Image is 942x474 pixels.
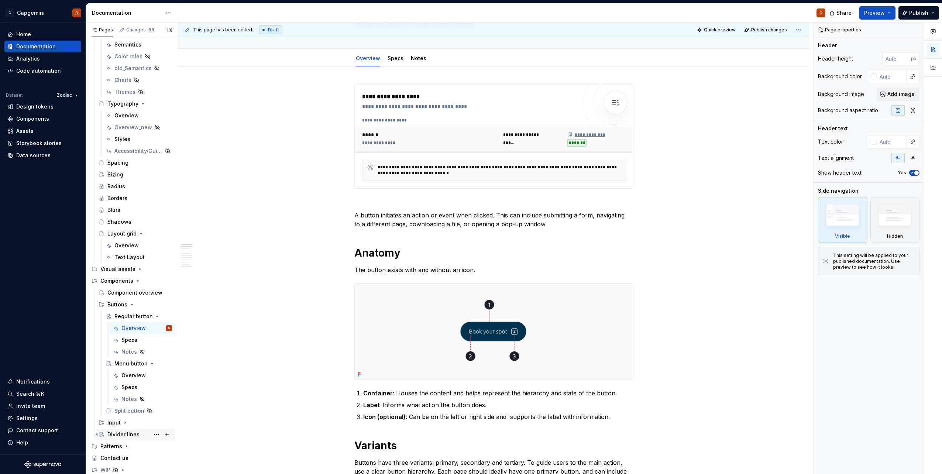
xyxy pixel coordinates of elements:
a: Data sources [4,150,81,161]
a: old_Semantics [103,62,175,74]
strong: Container [363,389,393,397]
div: Visual assets [89,263,175,275]
span: This page has been edited. [193,27,253,33]
div: WIP [100,466,110,474]
div: G [168,324,170,332]
div: Code automation [16,67,61,75]
a: Invite team [4,400,81,412]
div: Background aspect ratio [818,107,878,114]
h1: Anatomy [354,246,633,260]
div: Accessibility/Guide [114,147,162,155]
div: Home [16,31,31,38]
a: Accessibility/Guide [103,145,175,157]
div: Divider lines [107,431,140,438]
svg: Supernova Logo [24,461,61,468]
div: Storybook stories [16,140,62,147]
a: Overview [356,55,380,61]
input: Auto [877,70,907,83]
div: Overview [114,242,139,249]
div: Data sources [16,152,51,159]
a: Assets [4,125,81,137]
span: Preview [864,9,885,17]
div: Assets [16,127,34,135]
div: Sizing [107,171,123,178]
div: Header height [818,55,853,62]
span: Draft [268,27,279,33]
a: Charts [103,74,175,86]
div: Styles [114,135,130,143]
a: Notes [110,346,175,358]
div: Patterns [100,443,122,450]
button: Quick preview [695,25,739,35]
div: Shadows [107,218,131,226]
div: Overview [121,324,146,332]
div: Contact us [100,454,128,462]
div: Notes [408,50,429,66]
input: Auto [877,135,907,148]
a: Radius [96,181,175,192]
span: Share [836,9,852,17]
div: Design tokens [16,103,54,110]
a: Components [4,113,81,125]
div: Regular button [114,313,153,320]
div: Background color [818,73,862,80]
button: Share [826,6,856,20]
a: Design tokens [4,101,81,113]
div: Components [100,277,133,285]
p: : Can be on the left or right side and supports the label with information. [363,412,633,421]
a: Shadows [96,216,175,228]
div: Notifications [16,378,50,385]
a: Spacing [96,157,175,169]
a: Color roles [103,51,175,62]
div: Pages [92,27,113,33]
div: Split button [114,407,144,415]
a: Analytics [4,53,81,65]
button: Help [4,437,81,449]
span: Publish changes [751,27,787,33]
div: Visible [835,233,850,239]
div: Hidden [887,233,903,239]
div: Hidden [870,197,920,243]
div: Color roles [114,53,142,60]
div: Overview [121,372,146,379]
a: Component overview [96,287,175,299]
div: Capgemini [17,9,45,17]
a: Storybook stories [4,137,81,149]
div: Search ⌘K [16,390,44,398]
div: Header text [818,125,848,132]
a: Sizing [96,169,175,181]
div: Text Layout [114,254,145,261]
div: Radius [107,183,125,190]
a: Specs [110,334,175,346]
button: Preview [859,6,895,20]
span: Zodiac [57,92,72,98]
div: Text color [818,138,843,145]
a: Menu button [103,358,175,370]
a: Split button [103,405,175,417]
div: G [819,10,822,16]
div: Background image [818,90,864,98]
div: Documentation [92,9,162,17]
a: Specs [110,381,175,393]
div: Notes [121,395,137,403]
div: Invite team [16,402,45,410]
div: C [5,8,14,17]
strong: Label [363,401,379,409]
button: CCapgeminiG [1,5,84,21]
a: Overview_new [103,121,175,133]
div: Component overview [107,289,162,296]
div: Header [818,42,837,49]
a: Semantics [103,39,175,51]
a: OverviewG [110,322,175,334]
div: Specs [385,50,406,66]
button: Notifications [4,376,81,388]
button: Add image [877,87,919,101]
p: px [911,56,917,62]
a: Code automation [4,65,81,77]
div: This setting will be applied to your published documentation. Use preview to see how it looks. [833,253,915,270]
a: Overview [103,110,175,121]
a: Themes [103,86,175,98]
button: Publish changes [742,25,790,35]
a: Layout grid [96,228,175,240]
